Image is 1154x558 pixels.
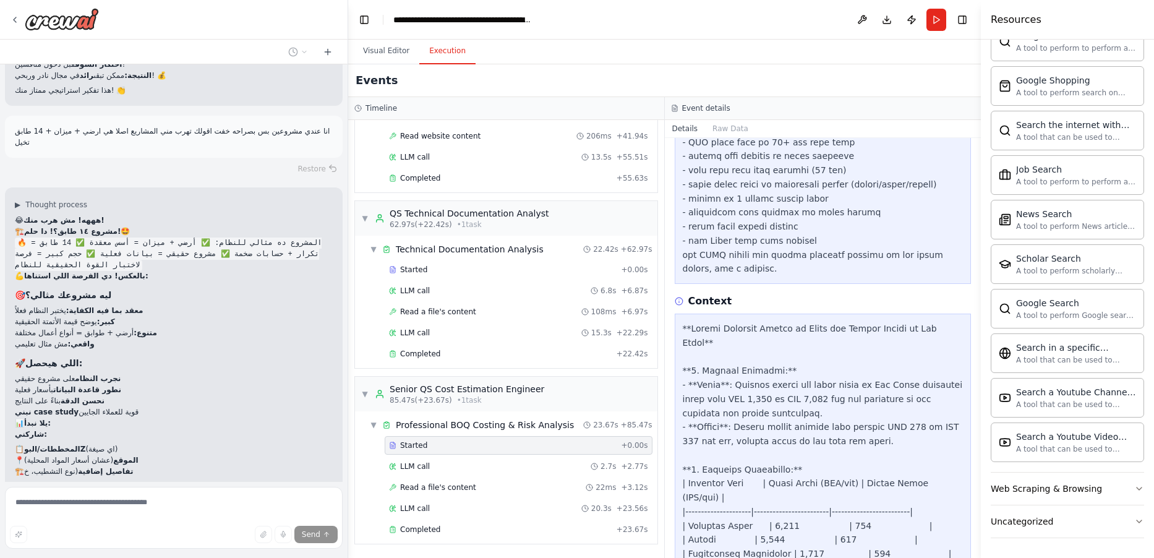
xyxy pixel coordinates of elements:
[393,14,532,26] nav: breadcrumb
[586,131,612,141] span: 206ms
[682,103,730,113] h3: Event details
[390,383,544,395] div: Senior QS Cost Estimation Engineer
[621,307,648,317] span: + 6.97s
[15,85,333,96] p: هذا تفكير استراتيجي ممتاز منك! 👏
[75,374,121,383] strong: نجرب النظام
[25,358,82,368] strong: اللي هيحصل:
[24,272,148,280] strong: بالعكس! دي الفرصة اللي استناها:
[999,35,1011,48] img: Serpapigooglesearchtool
[1016,88,1136,98] div: A tool to perform search on Google shopping with a search_query.
[400,349,440,359] span: Completed
[457,220,482,230] span: • 1 task
[591,152,612,162] span: 13.5s
[593,244,618,254] span: 22.42s
[621,440,648,450] span: + 0.00s
[621,244,652,254] span: + 62.97s
[15,357,333,369] h3: 🚀
[124,71,152,80] strong: النتيجة:
[999,169,1011,181] img: Serplyjobsearchtool
[15,384,333,395] li: بأسعار فعلية
[617,131,648,141] span: + 41.94s
[255,526,272,543] button: Upload files
[999,213,1011,226] img: Serplynewssearchtool
[15,305,333,316] li: يختبر النظام فعلاً
[621,483,648,492] span: + 3.12s
[621,461,648,471] span: + 2.77s
[1016,252,1136,265] div: Scholar Search
[665,120,706,137] button: Details
[396,419,574,431] span: Professional BOQ Costing & Risk Analysis
[999,436,1011,449] img: Youtubevideosearchtool
[78,467,133,476] strong: تفاصيل إضافية
[621,265,648,275] span: + 0.00s
[24,227,121,236] strong: مشروع ١٤ طابق؟! دا حلم!
[365,103,397,113] h3: Timeline
[15,444,333,455] li: 📋 (اي صيغة)
[25,8,99,30] img: Logo
[15,126,333,148] p: انا عندي مشروعين بس بصراحه خفت اقولك تهرب مني المشاريع اصلا هي ارضي + ميزان + 14 طابق تخيل
[1016,297,1136,309] div: Google Search
[80,71,94,80] strong: رائد
[617,173,648,183] span: + 55.63s
[1016,266,1136,276] div: A tool to perform scholarly literature search with a search_query.
[15,238,322,271] code: 🔥 المشروع ده مثالي للنظام: ✅ أرضي + ميزان = أسس معقدة ✅ 14 طابق = تكرار + حسابات ضخمة ✅ مشروع حقي...
[390,207,549,220] div: QS Technical Documentation Analyst
[1016,177,1136,187] div: A tool to perform to perform a job search in the [GEOGRAPHIC_DATA] with a search_query.
[318,45,338,59] button: Start a new chat
[591,307,617,317] span: 108ms
[991,473,1144,505] button: Web Scraping & Browsing
[24,216,105,225] strong: هههه! مش هرب منك!
[991,505,1144,538] button: Uncategorized
[15,226,333,237] h2: 🏗️ 🤩
[999,80,1011,92] img: Serpapigoogleshoppingtool
[1016,43,1136,53] div: A tool to perform to perform a Google search with a search_query.
[400,131,481,141] span: Read website content
[400,483,476,492] span: Read a file's content
[400,265,427,275] span: Started
[617,328,648,338] span: + 22.29s
[1016,355,1136,365] div: A tool that can be used to semantic search a query from a specific URL content.
[400,286,430,296] span: LLM call
[1016,163,1136,176] div: Job Search
[617,525,648,534] span: + 23.67s
[15,430,47,439] strong: شاركني:
[75,60,122,69] strong: احتكار السوق
[400,461,430,471] span: LLM call
[15,327,333,338] li: أرضي + طوابق = أنواع أعمال مختلفة
[67,340,94,348] strong: واقعي:
[370,420,377,430] span: ▼
[1016,221,1136,231] div: A tool to perform News article search with a search_query.
[593,420,618,430] span: 23.67s
[1016,341,1136,354] div: Search in a specific website
[1016,119,1136,131] div: Search the internet with Serper
[15,373,333,384] li: على مشروع حقيقي
[15,408,79,416] strong: نبني case study
[66,306,143,315] strong: معقد بما فيه الكفاية:
[24,419,51,427] strong: يلا نبدأ:
[1016,132,1136,142] div: A tool that can be used to search the internet with a search_query. Supports different search typ...
[15,466,333,477] li: 🏗️ (نوع التشطيب، خ
[617,349,648,359] span: + 22.42s
[10,526,27,543] button: Improve this prompt
[621,420,652,430] span: + 85.47s
[15,316,333,327] li: يوضح قيمة الأتمتة الحقيقية
[1016,208,1136,220] div: News Search
[15,406,333,418] li: قوية للعملاء الجايين
[688,294,732,309] h3: Context
[991,483,1102,495] div: Web Scraping & Browsing
[356,72,398,89] h2: Events
[400,307,476,317] span: Read a file's content
[25,290,111,300] strong: ليه مشروعك مثالي؟
[15,70,333,81] p: ممكن تبقى في مجال نادر وربحي! 💰
[400,152,430,162] span: LLM call
[396,243,544,255] span: Technical Documentation Analysis
[1016,444,1136,454] div: A tool that can be used to semantic search a query from a Youtube Video content.
[400,328,430,338] span: LLM call
[1016,400,1136,410] div: A tool that can be used to semantic search a query from a Youtube Channels content.
[705,120,756,137] button: Raw Data
[390,220,452,230] span: 62.97s (+22.42s)
[400,525,440,534] span: Completed
[591,328,612,338] span: 15.3s
[999,347,1011,359] img: Websitesearchtool
[361,213,369,223] span: ▼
